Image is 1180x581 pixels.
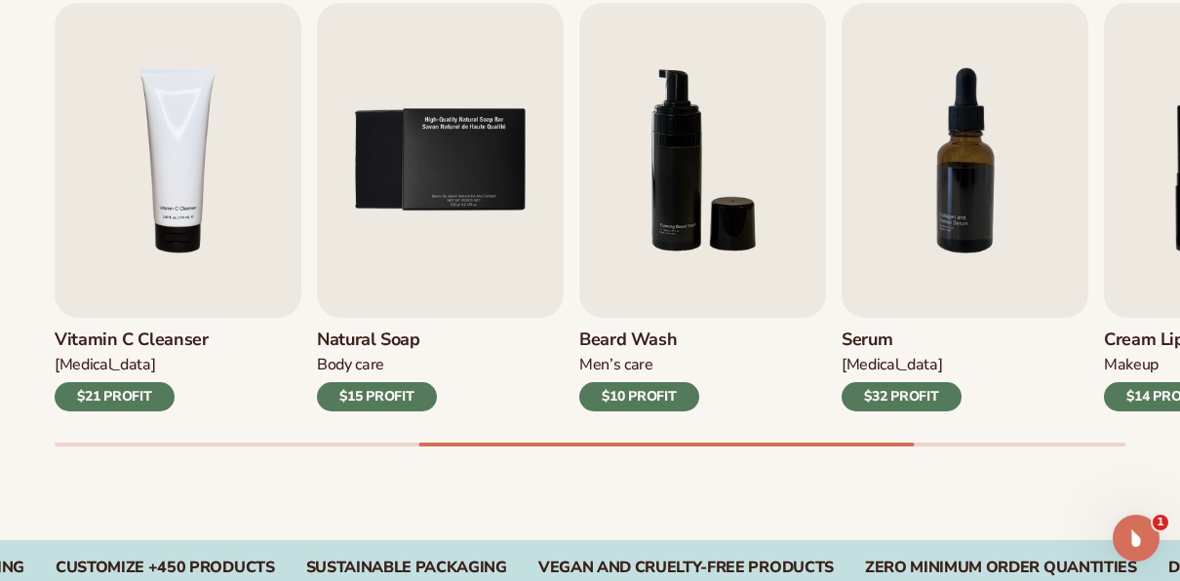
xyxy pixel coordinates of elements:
[842,382,962,411] div: $32 PROFIT
[842,3,1088,411] a: 7 / 9
[538,559,834,577] div: VEGAN AND CRUELTY-FREE PRODUCTS
[317,329,437,351] h3: Natural Soap
[579,329,699,351] h3: Beard Wash
[842,355,962,375] div: [MEDICAL_DATA]
[842,329,962,351] h3: Serum
[55,382,175,411] div: $21 PROFIT
[579,355,699,375] div: Men’s Care
[865,559,1137,577] div: ZERO MINIMUM ORDER QUANTITIES
[55,329,209,351] h3: Vitamin C Cleanser
[317,382,437,411] div: $15 PROFIT
[317,355,437,375] div: Body Care
[579,382,699,411] div: $10 PROFIT
[55,3,301,411] a: 4 / 9
[317,3,564,411] a: 5 / 9
[306,559,507,577] div: SUSTAINABLE PACKAGING
[1113,515,1160,562] iframe: Intercom live chat
[579,3,826,411] a: 6 / 9
[55,355,209,375] div: [MEDICAL_DATA]
[56,559,275,577] div: CUSTOMIZE +450 PRODUCTS
[1153,515,1168,530] span: 1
